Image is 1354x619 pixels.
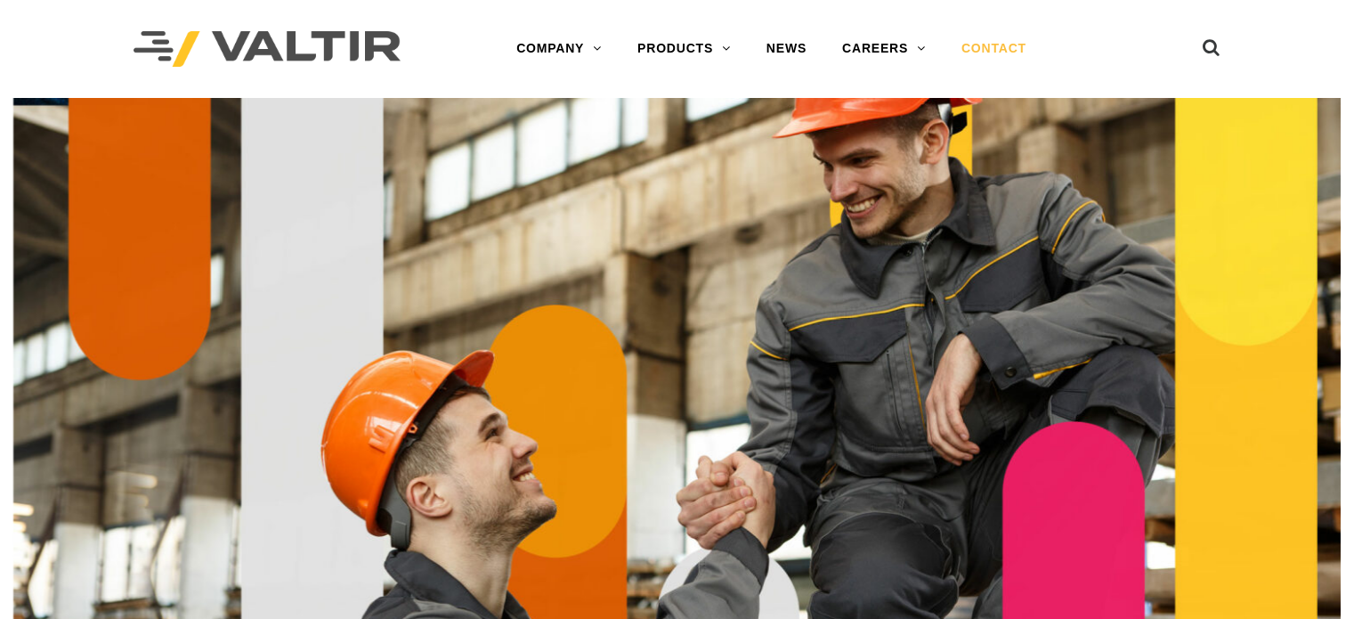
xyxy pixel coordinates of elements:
a: NEWS [749,31,824,67]
img: Valtir [134,31,401,68]
a: PRODUCTS [620,31,749,67]
a: CONTACT [944,31,1044,67]
a: CAREERS [824,31,944,67]
a: COMPANY [499,31,620,67]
